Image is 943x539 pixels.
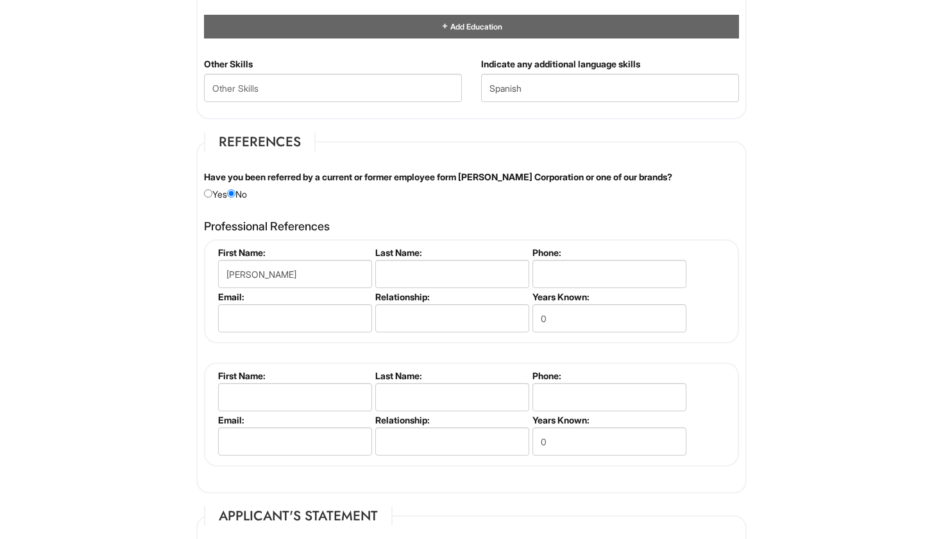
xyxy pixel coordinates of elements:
h4: Professional References [204,220,739,233]
a: Add Education [441,22,502,31]
label: Years Known: [532,415,684,425]
label: Relationship: [375,291,527,302]
label: Email: [218,291,370,302]
label: First Name: [218,247,370,258]
legend: Applicant's Statement [204,506,393,526]
legend: References [204,132,316,151]
label: Phone: [532,370,684,381]
label: First Name: [218,370,370,381]
label: Last Name: [375,370,527,381]
input: Additional Language Skills [481,74,739,102]
label: Relationship: [375,415,527,425]
label: Other Skills [204,58,253,71]
label: Have you been referred by a current or former employee form [PERSON_NAME] Corporation or one of o... [204,171,672,184]
label: Phone: [532,247,684,258]
label: Years Known: [532,291,684,302]
input: Other Skills [204,74,462,102]
label: Last Name: [375,247,527,258]
div: Yes No [194,171,749,201]
label: Indicate any additional language skills [481,58,640,71]
span: Add Education [449,22,502,31]
label: Email: [218,415,370,425]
